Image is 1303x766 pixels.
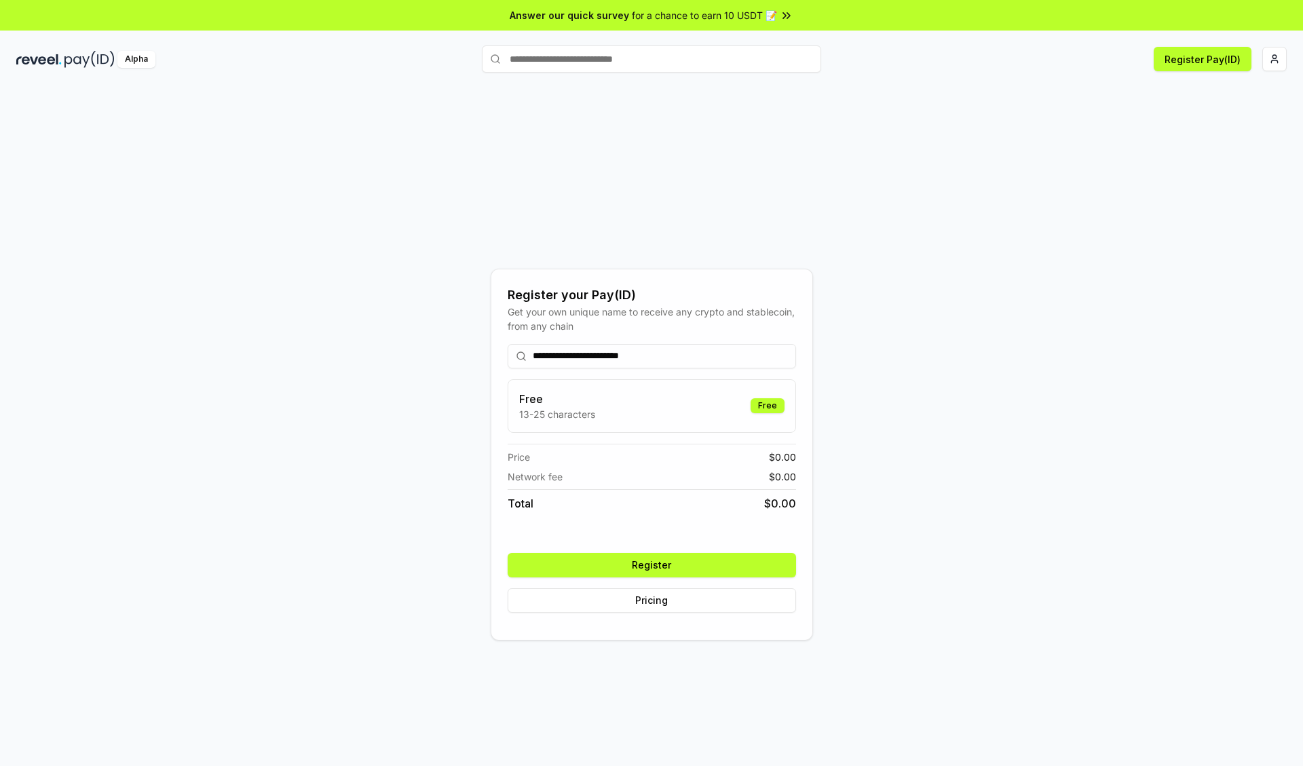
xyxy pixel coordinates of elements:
[64,51,115,68] img: pay_id
[508,553,796,577] button: Register
[519,407,595,421] p: 13-25 characters
[508,305,796,333] div: Get your own unique name to receive any crypto and stablecoin, from any chain
[769,450,796,464] span: $ 0.00
[508,588,796,613] button: Pricing
[508,286,796,305] div: Register your Pay(ID)
[508,470,563,484] span: Network fee
[764,495,796,512] span: $ 0.00
[769,470,796,484] span: $ 0.00
[16,51,62,68] img: reveel_dark
[632,8,777,22] span: for a chance to earn 10 USDT 📝
[1154,47,1251,71] button: Register Pay(ID)
[117,51,155,68] div: Alpha
[508,450,530,464] span: Price
[751,398,785,413] div: Free
[508,495,533,512] span: Total
[510,8,629,22] span: Answer our quick survey
[519,391,595,407] h3: Free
